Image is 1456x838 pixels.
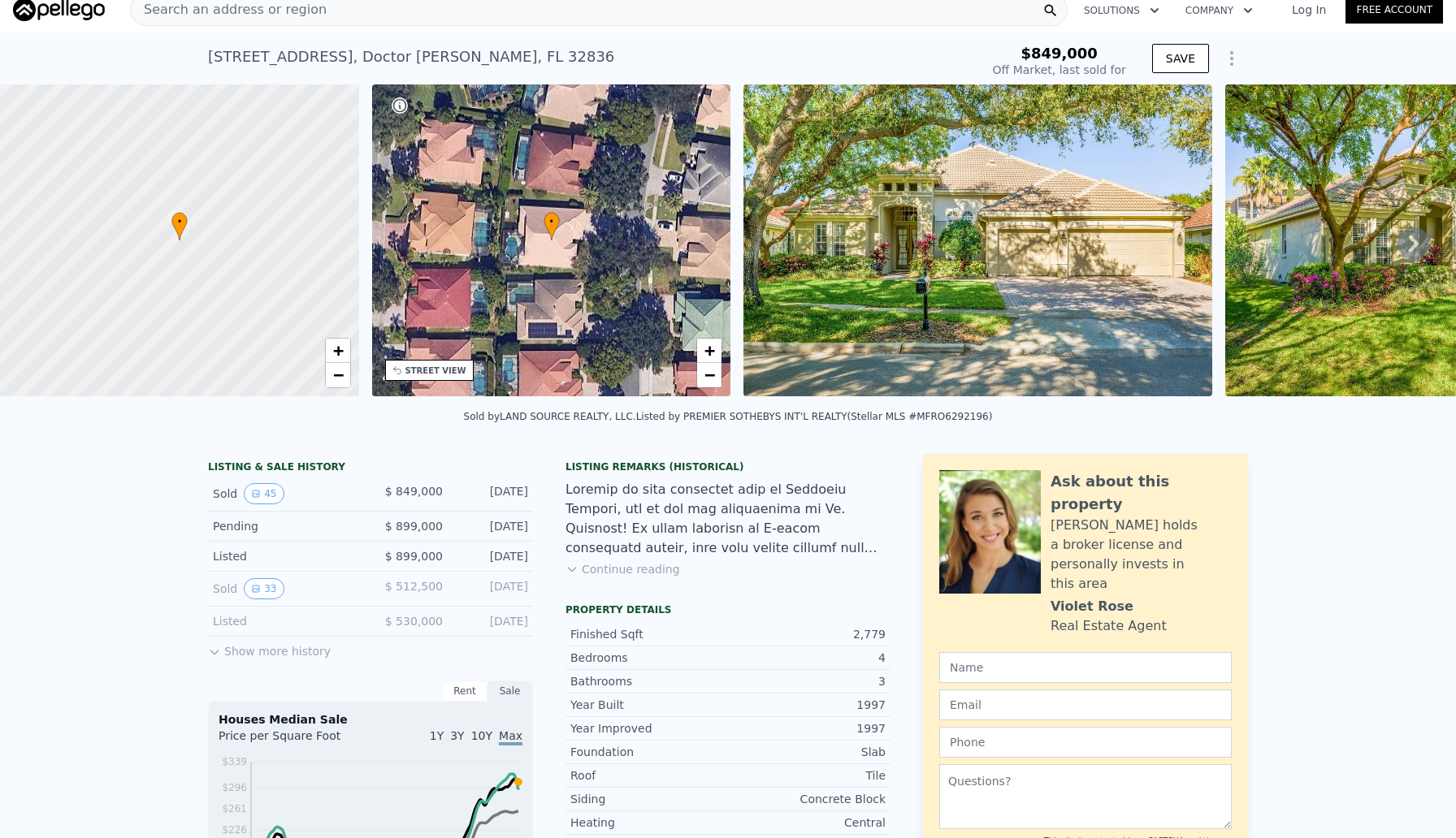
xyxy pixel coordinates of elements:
div: Listing Remarks (Historical) [565,460,890,473]
a: Zoom out [326,363,350,387]
div: Tile [728,767,886,784]
div: 4 [728,650,886,666]
div: [DATE] [456,578,528,599]
div: [PERSON_NAME] holds a broker license and personally invests in this area [1051,516,1232,594]
span: • [544,214,560,229]
button: SAVE [1152,44,1209,73]
span: Max [499,729,522,745]
div: Pending [213,518,357,534]
span: + [332,340,343,361]
span: 10Y [471,729,492,742]
div: Central [728,814,886,831]
div: Listed [213,613,357,629]
img: Sale: 147593904 Parcel: 46785189 [743,84,1212,396]
input: Phone [939,727,1232,758]
div: Roof [570,767,728,784]
div: [DATE] [456,613,528,629]
span: $ 899,000 [385,520,443,533]
div: Sold by LAND SOURCE REALTY, LLC . [464,411,636,422]
div: STREET VIEW [405,365,466,377]
tspan: $339 [222,756,247,767]
a: Zoom in [326,339,350,363]
tspan: $261 [222,803,247,814]
div: [STREET_ADDRESS] , Doctor [PERSON_NAME] , FL 32836 [208,45,614,68]
div: Heating [570,814,728,831]
tspan: $226 [222,824,247,836]
input: Name [939,652,1232,683]
span: − [704,365,715,385]
div: 3 [728,673,886,689]
div: Property details [565,603,890,616]
button: Show more history [208,637,331,659]
div: Houses Median Sale [219,711,522,728]
div: Loremip do sita consectet adip el Seddoeiu Tempori, utl et dol mag aliquaenima mi Ve. Quisnost! E... [565,480,890,558]
span: $ 512,500 [385,580,443,593]
span: • [171,214,188,229]
span: + [704,340,715,361]
div: Listed [213,548,357,564]
a: Zoom out [697,363,721,387]
div: Sale [487,680,533,702]
span: $ 899,000 [385,550,443,563]
button: View historical data [244,483,284,504]
div: Off Market, last sold for [993,62,1126,78]
div: [DATE] [456,518,528,534]
div: Bedrooms [570,650,728,666]
div: • [544,212,560,240]
div: Bathrooms [570,673,728,689]
div: Rent [442,680,487,702]
div: Slab [728,744,886,760]
button: Show Options [1215,42,1248,75]
div: Real Estate Agent [1051,616,1167,636]
span: 1Y [430,729,444,742]
tspan: $296 [222,782,247,793]
div: • [171,212,188,240]
span: $849,000 [1020,45,1098,62]
span: $ 530,000 [385,615,443,628]
div: Year Built [570,697,728,713]
div: Sold [213,578,357,599]
span: − [332,365,343,385]
div: 1997 [728,720,886,736]
div: [DATE] [456,483,528,504]
div: [DATE] [456,548,528,564]
div: Price per Square Foot [219,728,370,754]
div: Listed by PREMIER SOTHEBYS INT'L REALTY (Stellar MLS #MFRO6292196) [636,411,993,422]
div: Finished Sqft [570,626,728,642]
div: 1997 [728,697,886,713]
div: Violet Rose [1051,597,1133,616]
div: Concrete Block [728,791,886,807]
div: Siding [570,791,728,807]
button: View historical data [244,578,284,599]
div: Ask about this property [1051,470,1232,516]
div: Sold [213,483,357,504]
div: Foundation [570,744,728,760]
a: Zoom in [697,339,721,363]
div: LISTING & SALE HISTORY [208,460,533,477]
span: 3Y [450,729,464,742]
span: $ 849,000 [385,485,443,498]
a: Log In [1272,2,1345,18]
input: Email [939,689,1232,720]
div: Year Improved [570,720,728,736]
div: 2,779 [728,626,886,642]
button: Continue reading [565,561,680,577]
